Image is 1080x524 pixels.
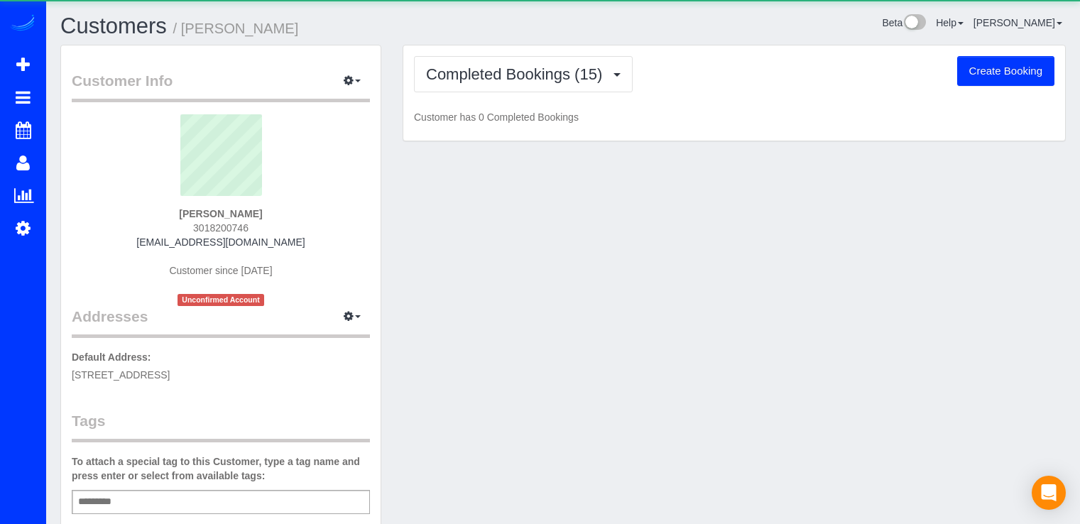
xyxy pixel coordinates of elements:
button: Create Booking [957,56,1054,86]
label: Default Address: [72,350,151,364]
a: Customers [60,13,167,38]
span: [STREET_ADDRESS] [72,369,170,381]
button: Completed Bookings (15) [414,56,633,92]
a: Help [936,17,964,28]
img: New interface [902,14,926,33]
span: Unconfirmed Account [178,294,264,306]
span: Completed Bookings (15) [426,65,609,83]
p: Customer has 0 Completed Bookings [414,110,1054,124]
small: / [PERSON_NAME] [173,21,299,36]
legend: Tags [72,410,370,442]
img: Automaid Logo [9,14,37,34]
span: 3018200746 [193,222,249,234]
label: To attach a special tag to this Customer, type a tag name and press enter or select from availabl... [72,454,370,483]
strong: [PERSON_NAME] [179,208,262,219]
a: [PERSON_NAME] [973,17,1062,28]
a: [EMAIL_ADDRESS][DOMAIN_NAME] [136,236,305,248]
legend: Customer Info [72,70,370,102]
div: Open Intercom Messenger [1032,476,1066,510]
a: Beta [882,17,926,28]
span: Customer since [DATE] [169,265,272,276]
